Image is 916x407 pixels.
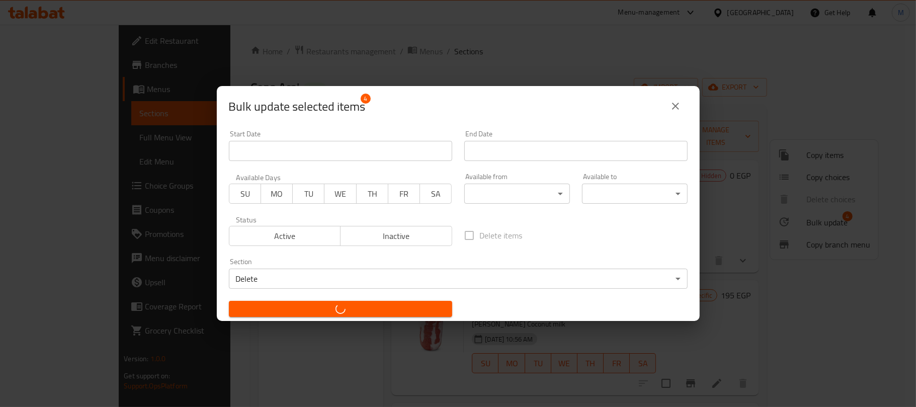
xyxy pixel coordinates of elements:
[388,184,420,204] button: FR
[265,187,289,201] span: MO
[582,184,688,204] div: ​
[345,229,448,243] span: Inactive
[324,184,356,204] button: WE
[392,187,416,201] span: FR
[464,184,570,204] div: ​
[361,187,384,201] span: TH
[229,184,261,204] button: SU
[663,94,688,118] button: close
[356,184,388,204] button: TH
[328,187,352,201] span: WE
[424,187,448,201] span: SA
[292,184,324,204] button: TU
[233,187,257,201] span: SU
[297,187,320,201] span: TU
[229,269,688,289] div: Delete
[420,184,452,204] button: SA
[340,226,452,246] button: Inactive
[229,99,366,115] span: Selected items count
[361,94,371,104] span: 4
[480,229,523,241] span: Delete items
[229,226,341,246] button: Active
[233,229,337,243] span: Active
[261,184,293,204] button: MO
